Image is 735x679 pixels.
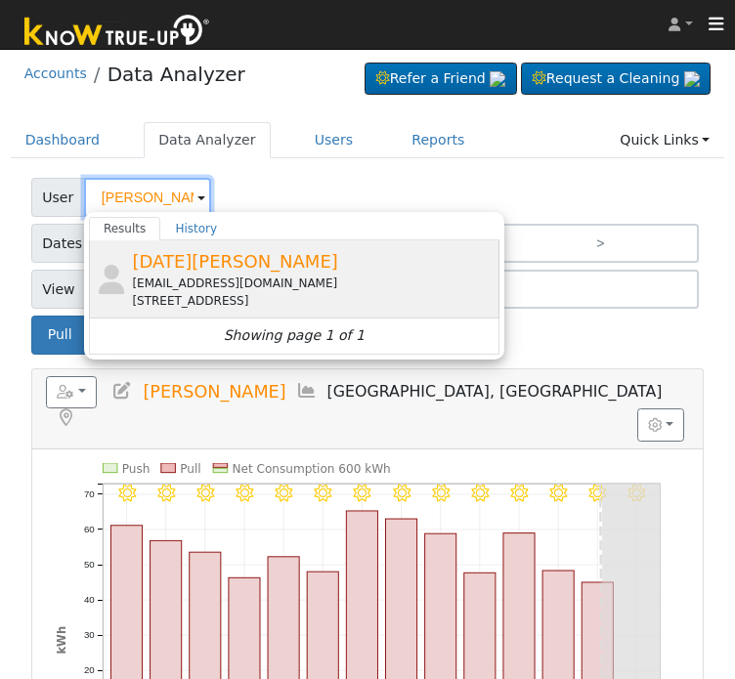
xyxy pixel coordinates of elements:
[684,71,700,87] img: retrieve
[132,251,337,272] span: [DATE][PERSON_NAME]
[84,559,95,570] text: 50
[314,485,331,502] i: 8/09 - Clear
[89,217,161,240] a: Results
[56,408,77,428] a: Map
[196,485,214,502] i: 8/06 - Clear
[117,485,135,502] i: 8/04 - Clear
[510,485,528,502] i: 8/14 - Clear
[84,629,95,640] text: 30
[236,485,253,502] i: 8/07 - Clear
[54,626,67,655] text: kWh
[108,63,245,86] a: Data Analyzer
[84,178,211,217] input: Select a User
[31,224,94,263] span: Dates
[24,65,87,81] a: Accounts
[31,270,87,309] span: View
[698,11,735,38] button: Toggle navigation
[432,485,450,502] i: 8/12 - Clear
[132,275,495,292] div: [EMAIL_ADDRESS][DOMAIN_NAME]
[521,63,711,96] a: Request a Cleaning
[393,485,411,502] i: 8/11 - Clear
[549,485,567,502] i: 8/15 - Clear
[353,485,370,502] i: 8/10 - Clear
[122,462,151,476] text: Push
[502,224,700,263] a: >
[224,325,365,346] i: Showing page 1 of 1
[84,524,95,534] text: 60
[84,665,95,676] text: 20
[397,122,479,158] a: Reports
[300,122,368,158] a: Users
[589,485,607,502] i: 8/16 - Clear
[143,381,285,401] span: [PERSON_NAME]
[15,11,220,55] img: Know True-Up
[365,63,517,96] a: Refer a Friend
[48,326,72,342] span: Pull
[160,217,232,240] a: History
[111,381,133,401] a: Edit User (35484)
[11,122,115,158] a: Dashboard
[31,178,85,217] span: User
[144,122,271,158] a: Data Analyzer
[84,488,95,499] text: 70
[31,316,89,354] button: Pull
[232,462,390,476] text: Net Consumption 600 kWh
[490,71,505,87] img: retrieve
[180,462,200,476] text: Pull
[327,382,663,401] span: [GEOGRAPHIC_DATA], [GEOGRAPHIC_DATA]
[605,122,724,158] a: Quick Links
[296,381,318,401] a: Multi-Series Graph
[156,485,174,502] i: 8/05 - Clear
[471,485,489,502] i: 8/13 - Clear
[84,594,95,605] text: 40
[275,485,292,502] i: 8/08 - Clear
[132,292,495,310] div: [STREET_ADDRESS]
